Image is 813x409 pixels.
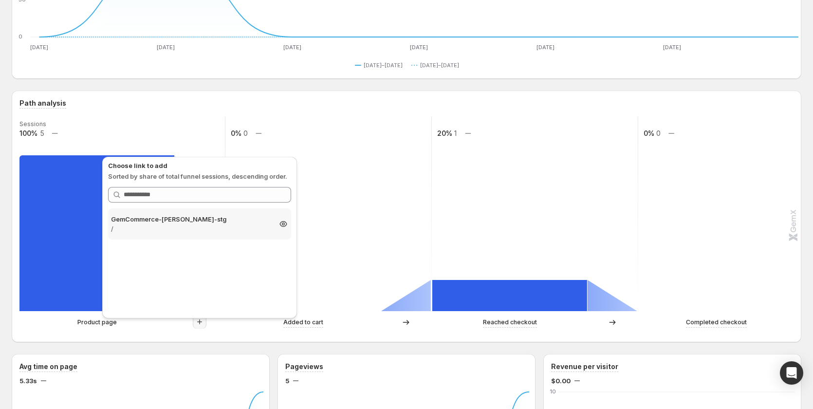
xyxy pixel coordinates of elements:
h3: Avg time on page [19,362,77,372]
p: Choose link to add [108,161,291,170]
p: Product page [77,317,117,327]
p: Sorted by share of total funnel sessions, descending order. [108,171,291,181]
text: [DATE] [410,44,428,51]
span: [DATE]–[DATE] [364,61,403,69]
text: [DATE] [157,44,175,51]
div: Open Intercom Messenger [780,361,803,385]
text: 20% [437,129,452,137]
button: [DATE]–[DATE] [355,59,406,71]
text: [DATE] [536,44,554,51]
text: 0% [231,129,241,137]
text: 0 [656,129,661,137]
text: [DATE] [30,44,48,51]
text: 0 [18,33,22,40]
text: 1 [454,129,457,137]
h3: Pageviews [285,362,323,372]
span: [DATE]–[DATE] [420,61,459,69]
p: Added to cart [283,317,323,327]
text: Sessions [19,120,46,128]
p: Completed checkout [686,317,747,327]
p: GemCommerce-[PERSON_NAME]-stg [111,214,271,224]
text: 10 [550,388,556,395]
text: 100% [19,129,37,137]
p: Reached checkout [483,317,537,327]
text: 0% [644,129,654,137]
span: $0.00 [551,376,571,386]
button: [DATE]–[DATE] [411,59,463,71]
span: 5 [285,376,289,386]
h3: Path analysis [19,98,66,108]
h3: Revenue per visitor [551,362,618,372]
text: 0 [243,129,248,137]
text: [DATE] [663,44,681,51]
text: [DATE] [283,44,301,51]
span: 5.33s [19,376,37,386]
text: 5 [40,129,44,137]
p: / [111,224,271,234]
